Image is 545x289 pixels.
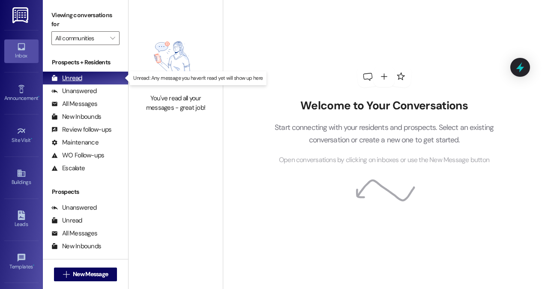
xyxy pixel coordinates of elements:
[55,31,106,45] input: All communities
[133,75,263,82] p: Unread: Any message you haven't read yet will show up here
[51,74,82,83] div: Unread
[43,187,128,196] div: Prospects
[51,229,97,238] div: All Messages
[4,250,39,274] a: Templates •
[51,112,101,121] div: New Inbounds
[51,138,99,147] div: Maintenance
[138,32,213,90] img: empty-state
[63,271,69,278] i: 
[4,166,39,189] a: Buildings
[51,9,120,31] label: Viewing conversations for
[51,164,85,173] div: Escalate
[51,203,97,212] div: Unanswered
[12,7,30,23] img: ResiDesk Logo
[33,262,34,268] span: •
[4,124,39,147] a: Site Visit •
[138,94,213,112] div: You've read all your messages - great job!
[51,87,97,96] div: Unanswered
[51,99,97,108] div: All Messages
[43,58,128,67] div: Prospects + Residents
[54,268,117,281] button: New Message
[4,208,39,231] a: Leads
[51,151,104,160] div: WO Follow-ups
[262,121,507,146] p: Start connecting with your residents and prospects. Select an existing conversation or create a n...
[110,35,115,42] i: 
[51,216,82,225] div: Unread
[262,99,507,113] h2: Welcome to Your Conversations
[73,270,108,279] span: New Message
[279,155,489,166] span: Open conversations by clicking on inboxes or use the New Message button
[31,136,32,142] span: •
[38,94,39,100] span: •
[51,242,101,251] div: New Inbounds
[4,39,39,63] a: Inbox
[51,125,111,134] div: Review follow-ups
